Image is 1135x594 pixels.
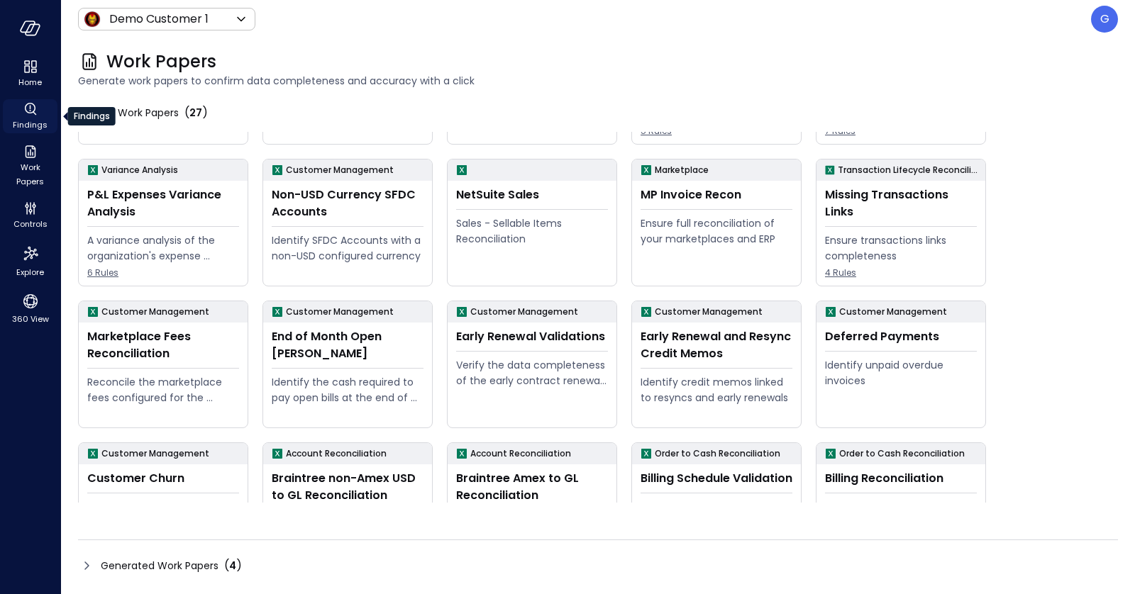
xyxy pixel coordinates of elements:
span: 4 Rules [825,266,977,280]
div: Ensure transactions links completeness [825,232,977,264]
div: Customer Churn [87,470,239,487]
div: Early Renewal and Resync Credit Memos [641,328,792,362]
p: Order to Cash Reconciliation [839,447,965,461]
p: Demo Customer 1 [109,11,209,28]
p: Customer Management [101,447,209,461]
div: 360 View [3,289,57,327]
p: Account Reconciliation [470,447,571,461]
div: Early Renewal Validations [456,328,608,345]
div: Ensure full reconciliation of your billing system, payments gateway, and ERP [825,499,977,530]
div: Marketplace Fees Reconciliation [87,328,239,362]
span: Generate work papers to confirm data completeness and accuracy with a click [78,73,1118,89]
span: Work Papers [9,160,52,189]
div: Missing Transactions Links [825,186,977,220]
div: ( ) [224,557,242,574]
p: Customer Management [470,305,578,319]
p: Order to Cash Reconciliation [655,447,780,461]
p: Customer Management [839,305,947,319]
div: Identify unpaid overdue invoices [825,357,977,388]
span: Explore [16,265,44,279]
div: Ensure that no churned customers have any remaining open invoices [87,499,239,530]
div: ( ) [184,104,208,121]
div: Braintree non-Amex USD to GL Reconciliation [272,470,423,504]
div: Findings [3,99,57,133]
div: Reconcile the marketplace fees configured for the Opportunity to the actual fees being paid [87,374,239,405]
span: Home [18,75,42,89]
div: P&L Expenses Variance Analysis [87,186,239,220]
div: Deferred Payments [825,328,977,345]
div: Ensure full reconciliation of your marketplaces and ERP [641,215,792,247]
div: Identify credit memos linked to resyncs and early renewals [641,374,792,405]
div: MP Invoice Recon [641,186,792,203]
div: Compares expected billing schedule vs actual to ensure timely and compliant invoicing [641,499,792,530]
div: Work Papers [3,142,57,190]
span: 6 Rules [87,266,239,280]
span: Controls [13,217,48,231]
div: Identify SFDC Accounts with a non-USD configured currency [272,232,423,264]
div: Guy [1091,6,1118,33]
div: Sales - Sellable Items Reconciliation [456,215,608,247]
p: Customer Management [286,305,394,319]
div: A variance analysis of the organization's expense accounts [87,232,239,264]
p: Transaction Lifecycle Reconciliation [838,163,980,177]
div: Non-USD Currency SFDC Accounts [272,186,423,220]
span: 27 [189,106,202,120]
span: 360 View [12,312,49,326]
div: Verify the data completeness of the early contract renewal process [456,357,608,388]
div: Home [3,57,57,91]
div: Controls [3,198,57,232]
p: Variance Analysis [101,163,178,177]
img: Icon [84,11,101,28]
span: Findings [13,118,48,132]
p: Customer Management [101,305,209,319]
p: Marketplace [655,163,709,177]
span: Work Papers [106,50,216,73]
span: 4 [229,559,236,573]
p: G [1100,11,1109,28]
p: Customer Management [286,163,394,177]
span: My Work Papers [101,105,179,121]
div: Billing Schedule Validation [641,470,792,487]
div: End of Month Open [PERSON_NAME] [272,328,423,362]
p: Customer Management [655,305,763,319]
div: NetSuite Sales [456,186,608,203]
div: Identify the cash required to pay open bills at the end of the month [272,374,423,405]
div: Explore [3,241,57,281]
p: Account Reconciliation [286,447,387,461]
span: Generated Work Papers [101,558,218,573]
div: Findings [68,107,116,125]
div: Billing Reconciliation [825,470,977,487]
div: Braintree Amex to GL Reconciliation [456,470,608,504]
